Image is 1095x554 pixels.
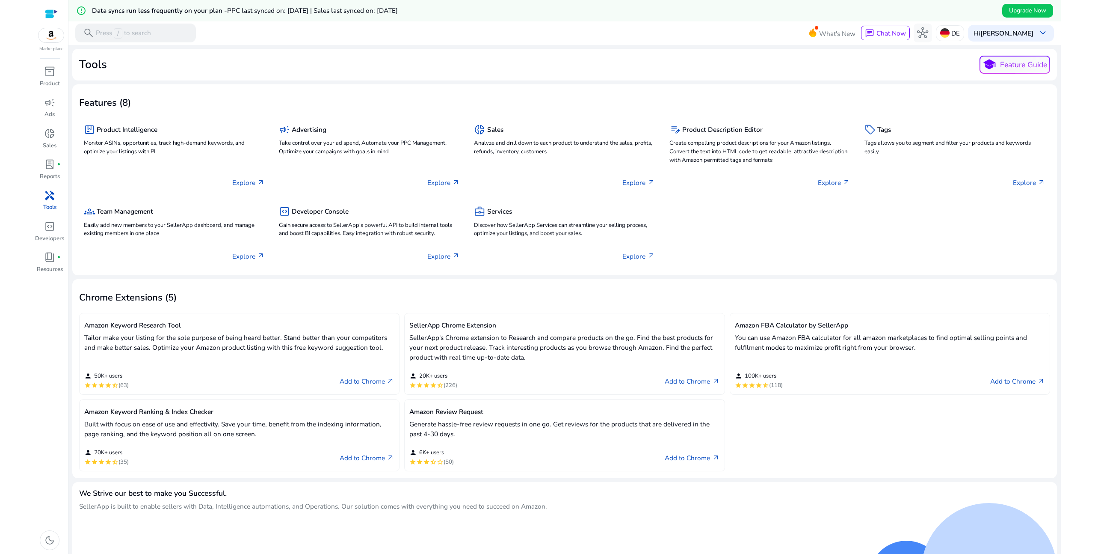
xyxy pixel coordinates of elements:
mat-icon: star_half [762,382,769,389]
mat-icon: person [84,372,92,380]
h2: Tools [79,58,107,71]
span: Chat Now [876,29,906,38]
h5: Tags [877,126,891,134]
span: 50K+ users [94,372,122,380]
h4: We Strive our best to make you Successful. [79,489,565,498]
p: Explore [232,178,265,188]
mat-icon: star [105,459,112,465]
span: 20K+ users [419,372,447,380]
span: edit_note [669,124,681,135]
h5: Data syncs run less frequently on your plan - [92,7,398,15]
span: sell [864,124,876,135]
a: lab_profilefiber_manual_recordReports [34,157,65,188]
span: (226) [444,382,457,390]
mat-icon: star [98,382,105,389]
p: Take control over your ad spend, Automate your PPC Management, Optimize your campaigns with goals... [279,139,460,156]
mat-icon: star_border [437,459,444,465]
span: Upgrade Now [1009,6,1046,15]
p: Explore [1013,178,1045,188]
a: Add to Chromearrow_outward [340,452,394,463]
p: You can use Amazon FBA calculator for all amazon marketplaces to find optimal selling points and ... [735,333,1045,352]
p: Sales [43,142,56,150]
p: Generate hassle-free review requests in one go. Get reviews for the products that are delivered i... [409,419,719,439]
mat-icon: star [735,382,742,389]
b: [PERSON_NAME] [980,29,1033,38]
span: (118) [769,382,783,390]
mat-icon: person [409,372,417,380]
p: Built with focus on ease of use and effectivity. Save your time, benefit from the indexing inform... [84,419,394,439]
span: lab_profile [44,159,55,170]
span: fiber_manual_record [57,163,61,167]
span: business_center [474,206,485,217]
h5: Services [487,208,512,215]
p: Press to search [96,28,151,39]
mat-icon: star [409,382,416,389]
mat-icon: star [91,382,98,389]
h3: Chrome Extensions (5) [79,292,177,303]
span: PPC last synced on: [DATE] | Sales last synced on: [DATE] [227,6,398,15]
p: Ads [44,110,55,119]
mat-icon: star [409,459,416,465]
mat-icon: person [84,449,92,457]
h3: Features (8) [79,97,131,108]
p: Marketplace [39,46,63,52]
span: inventory_2 [44,66,55,77]
span: groups [84,206,95,217]
span: code_blocks [44,221,55,232]
p: Create compelling product descriptions for your Amazon listings. Convert the text into HTML code ... [669,139,850,164]
span: / [114,28,122,39]
button: Upgrade Now [1002,4,1053,18]
span: (50) [444,459,454,466]
mat-icon: person [735,372,743,380]
span: (35) [118,459,129,466]
mat-icon: star [430,382,437,389]
h5: Amazon Keyword Ranking & Index Checker [84,408,394,416]
span: arrow_outward [712,454,720,462]
span: donut_small [474,124,485,135]
p: Explore [622,251,655,261]
a: code_blocksDevelopers [34,219,65,250]
a: Add to Chromearrow_outward [665,375,719,387]
span: arrow_outward [1038,179,1045,187]
mat-icon: star [98,459,105,465]
span: arrow_outward [843,179,850,187]
h5: Product Intelligence [97,126,157,134]
iframe: SalesIQ Chatwindow [926,264,1093,548]
span: arrow_outward [387,378,394,385]
h5: Advertising [292,126,326,134]
img: amazon.svg [38,28,64,42]
mat-icon: error_outline [76,6,86,16]
p: Tailor make your listing for the sole purpose of being heard better. Stand better than your compe... [84,333,394,352]
span: arrow_outward [648,252,655,260]
a: book_4fiber_manual_recordResources [34,250,65,281]
span: arrow_outward [452,252,460,260]
mat-icon: star_half [112,459,118,465]
mat-icon: star_half [437,382,444,389]
button: schoolFeature Guide [980,56,1050,74]
p: Analyze and drill down to each product to understand the sales, profits, refunds, inventory, cust... [474,139,655,156]
mat-icon: star [755,382,762,389]
p: Monitor ASINs, opportunities, track high-demand keywords, and optimize your listings with PI [84,139,265,156]
span: arrow_outward [648,179,655,187]
mat-icon: star [84,382,91,389]
mat-icon: star [84,459,91,465]
h5: SellerApp Chrome Extension [409,322,719,329]
button: chatChat Now [861,26,909,40]
span: arrow_outward [387,454,394,462]
h5: Developer Console [292,208,349,215]
span: 6K+ users [419,449,444,457]
span: hub [917,27,928,39]
mat-icon: star [742,382,749,389]
mat-icon: star [423,382,430,389]
p: Discover how SellerApp Services can streamline your selling process, optimize your listings, and ... [474,221,655,238]
span: arrow_outward [257,179,265,187]
span: campaign [44,97,55,108]
p: Resources [37,265,63,274]
span: campaign [279,124,290,135]
mat-icon: star [416,382,423,389]
mat-icon: star [416,459,423,465]
p: SellerApp's Chrome extension to Research and compare products on the go. Find the best products f... [409,333,719,362]
p: Explore [622,178,655,188]
span: code_blocks [279,206,290,217]
mat-icon: star [105,382,112,389]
